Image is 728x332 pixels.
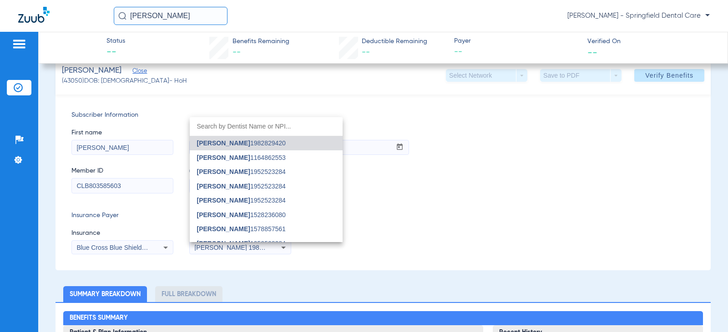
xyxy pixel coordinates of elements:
[197,197,250,204] span: [PERSON_NAME]
[197,154,286,161] span: 1164862553
[197,183,250,190] span: [PERSON_NAME]
[197,140,286,146] span: 1982829420
[197,154,250,161] span: [PERSON_NAME]
[197,139,250,147] span: [PERSON_NAME]
[197,226,286,232] span: 1578857561
[197,212,286,218] span: 1528236080
[197,240,286,247] span: 1952523284
[197,168,250,175] span: [PERSON_NAME]
[197,240,250,247] span: [PERSON_NAME]
[197,168,286,175] span: 1952523284
[197,211,250,218] span: [PERSON_NAME]
[197,225,250,233] span: [PERSON_NAME]
[197,183,286,189] span: 1952523284
[190,117,343,136] input: dropdown search
[197,197,286,203] span: 1952523284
